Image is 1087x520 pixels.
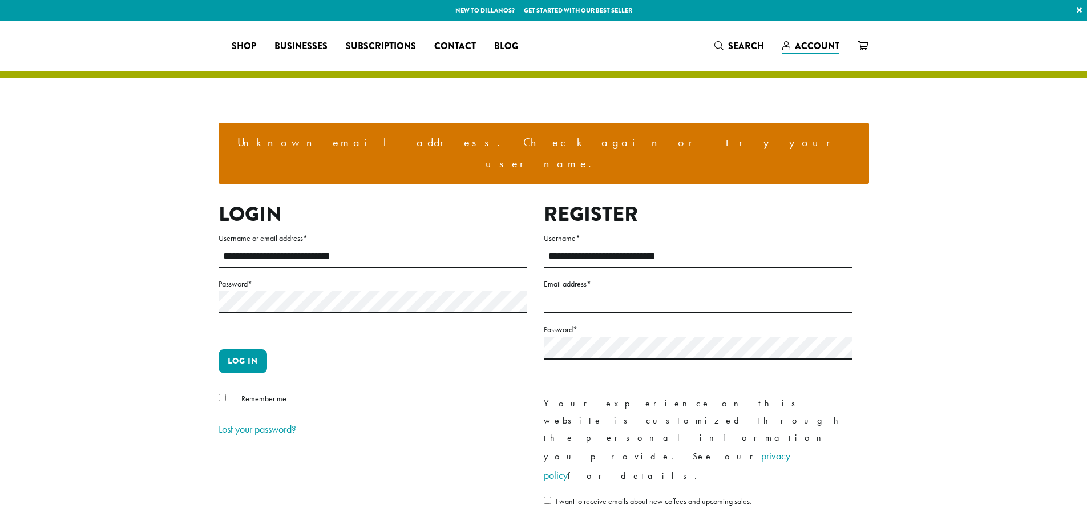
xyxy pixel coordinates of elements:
label: Password [219,277,527,291]
label: Username [544,231,852,245]
input: I want to receive emails about new coffees and upcoming sales. [544,497,551,504]
span: Businesses [274,39,328,54]
a: privacy policy [544,449,790,482]
span: Blog [494,39,518,54]
a: Lost your password? [219,422,296,436]
a: Shop [223,37,265,55]
span: Account [795,39,839,53]
label: Password [544,323,852,337]
button: Log in [219,349,267,373]
span: I want to receive emails about new coffees and upcoming sales. [556,496,751,506]
li: Unknown email address. Check again or try your username. [228,132,860,175]
label: Username or email address [219,231,527,245]
span: Search [728,39,764,53]
h2: Login [219,202,527,227]
span: Contact [434,39,476,54]
p: Your experience on this website is customized through the personal information you provide. See o... [544,395,852,485]
span: Shop [232,39,256,54]
a: Get started with our best seller [524,6,632,15]
a: Search [705,37,773,55]
label: Email address [544,277,852,291]
span: Subscriptions [346,39,416,54]
h2: Register [544,202,852,227]
span: Remember me [241,393,286,404]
